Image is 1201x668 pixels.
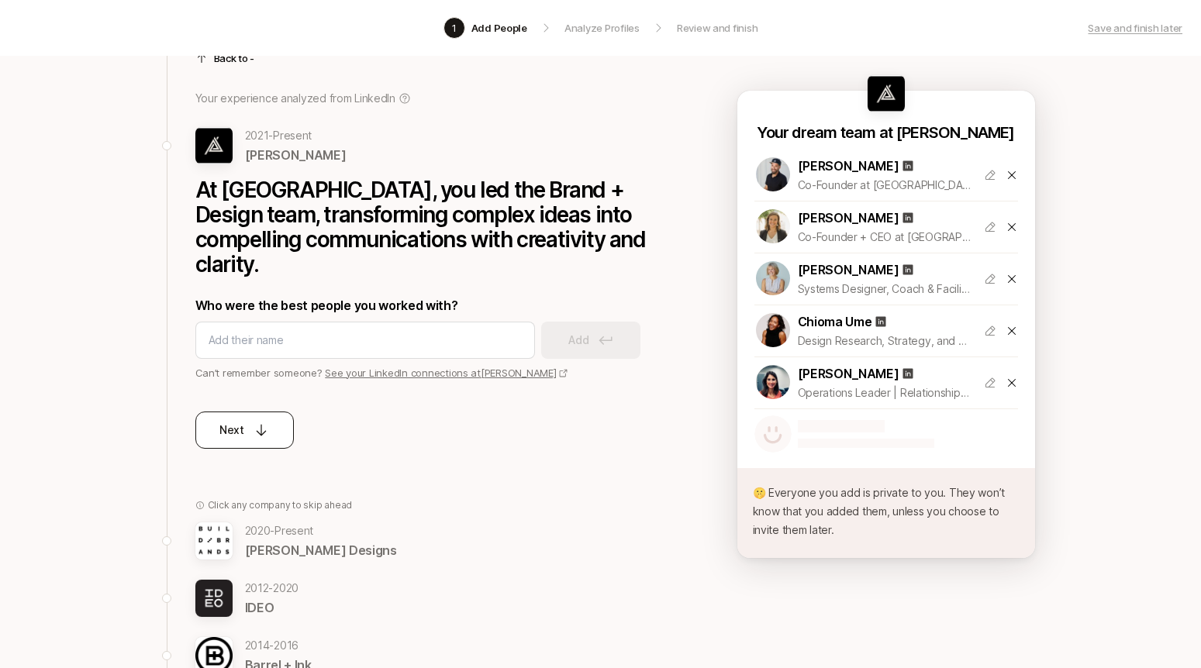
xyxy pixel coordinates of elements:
p: 2020 - Present [245,522,397,540]
p: IDEO [245,597,299,618]
p: Chioma Ume [798,312,872,332]
img: 71b33c70_ae44_4209_87d1_4c2a889d3762.jpg [195,522,233,560]
p: 1 [452,20,457,36]
p: [PERSON_NAME] [245,145,347,165]
p: 2012 - 2020 [245,579,299,597]
img: 6de952c6_d8d5_457d_94cc_924a76ff0500.jpg [868,75,905,112]
p: Co-Founder + CEO at [GEOGRAPHIC_DATA] [798,228,971,246]
p: Can’t remember someone? [195,365,661,380]
a: Save and finish later [1088,20,1182,36]
a: See your LinkedIn connections at[PERSON_NAME] [325,367,568,379]
p: Add People [471,20,527,36]
p: [PERSON_NAME] [798,260,899,280]
img: 1516874093753 [756,313,790,347]
p: Your experience analyzed from LinkedIn [195,89,395,108]
img: 1672515346852 [756,365,790,399]
p: 🤫 Everyone you add is private to you. They won’t know that you added them, unless you choose to i... [753,484,1020,539]
p: Analyze Profiles [564,20,640,36]
p: Next [219,421,244,439]
p: Systems Designer, Coach & Facilitator | Leadership Team at [GEOGRAPHIC_DATA] | Former Executive D... [798,280,971,298]
p: Click any company to skip ahead [208,498,353,512]
p: 2021 - Present [245,126,347,145]
p: Your dream team at [757,122,892,143]
img: default-avatar.svg [754,415,792,453]
button: Next [195,411,294,449]
p: At [GEOGRAPHIC_DATA], you led the Brand + Design team, transforming complex ideas into compelling... [195,177,661,277]
p: [PERSON_NAME] [798,156,899,176]
p: [PERSON_NAME] [798,208,899,228]
p: Who were the best people you worked with? [195,295,661,315]
p: [PERSON_NAME] [896,122,1015,143]
p: Design Research, Strategy, and Storytelling | IDEO alumni [798,332,971,350]
p: [PERSON_NAME] [798,363,899,384]
p: Operations Leader | Relationship-Driven | Creating Clarity & Momentum in Fast-Paced, High-Growth ... [798,384,971,402]
p: [PERSON_NAME] Designs [245,540,397,560]
img: 6de952c6_d8d5_457d_94cc_924a76ff0500.jpg [195,127,233,164]
img: 1724095001918 [756,261,790,295]
img: 944e2394_202f_45dd_be13_1343af5e241c.jpg [195,580,233,617]
img: 1664823374066 [756,209,790,243]
input: Add their name [209,331,522,349]
p: Co-Founder at [GEOGRAPHIC_DATA] | Brand Archeologist working at the intersection of Data, Strateg... [798,176,971,195]
p: Review and finish [677,20,758,36]
p: 2014 - 2016 [245,636,312,655]
img: 1723352755833 [756,157,790,191]
p: Back to - [214,50,255,66]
